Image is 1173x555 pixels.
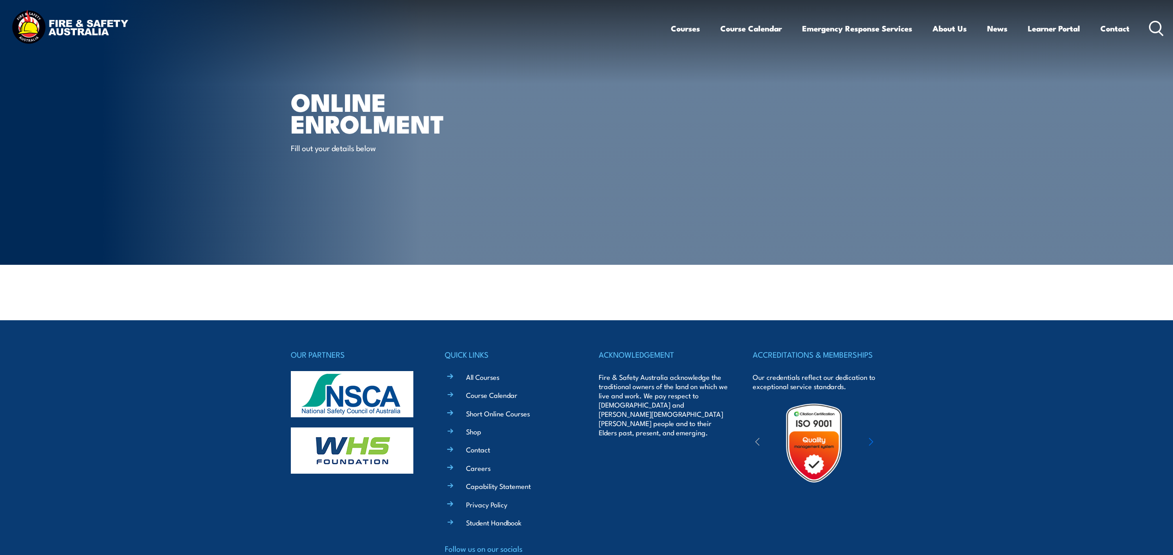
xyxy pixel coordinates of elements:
[466,463,491,473] a: Careers
[466,518,522,527] a: Student Handbook
[291,91,519,134] h1: Online Enrolment
[1100,16,1130,41] a: Contact
[466,409,530,418] a: Short Online Courses
[291,427,413,474] img: whs-logo-footer
[802,16,912,41] a: Emergency Response Services
[753,372,882,391] p: Our credentials reflect our dedication to exceptional service standards.
[720,16,782,41] a: Course Calendar
[466,372,499,382] a: All Courses
[466,445,490,454] a: Contact
[753,348,882,361] h4: ACCREDITATIONS & MEMBERSHIPS
[599,348,728,361] h4: ACKNOWLEDGEMENT
[855,427,935,459] img: ewpa-logo
[466,481,531,491] a: Capability Statement
[291,371,413,417] img: nsca-logo-footer
[291,348,420,361] h4: OUR PARTNERS
[445,348,574,361] h4: QUICK LINKS
[933,16,967,41] a: About Us
[774,403,854,483] img: Untitled design (19)
[291,142,460,153] p: Fill out your details below
[1028,16,1080,41] a: Learner Portal
[466,427,481,436] a: Shop
[671,16,700,41] a: Courses
[987,16,1007,41] a: News
[466,500,507,509] a: Privacy Policy
[599,372,728,437] p: Fire & Safety Australia acknowledge the traditional owners of the land on which we live and work....
[445,542,574,555] h4: Follow us on our socials
[466,390,517,400] a: Course Calendar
